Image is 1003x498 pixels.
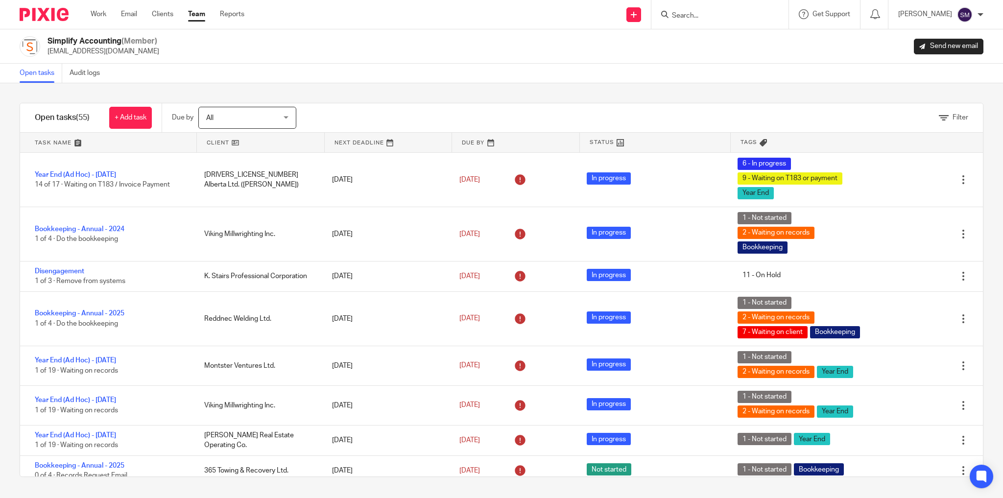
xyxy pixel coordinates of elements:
div: Viking Millwrighting Inc. [194,224,322,244]
span: 2 - Waiting on records [738,405,814,418]
img: Screenshot%202023-11-29%20141159.png [20,36,40,57]
span: [DATE] [459,315,480,322]
a: Reports [220,9,244,19]
span: 2 - Waiting on records [738,227,814,239]
span: 1 of 19 · Waiting on records [35,407,118,414]
span: 1 - Not started [738,297,791,309]
span: (Member) [121,37,157,45]
img: svg%3E [957,7,973,23]
span: 0 of 4 · Records Request Email [35,472,127,479]
div: [DATE] [322,396,450,415]
span: 1 - Not started [738,391,791,403]
a: Clients [152,9,173,19]
span: [DATE] [459,231,480,237]
a: Send new email [914,39,983,54]
input: Search [671,12,759,21]
span: [DATE] [459,437,480,444]
div: Viking Millwrighting Inc. [194,396,322,415]
span: [DATE] [459,467,480,474]
p: [EMAIL_ADDRESS][DOMAIN_NAME] [48,47,159,56]
span: 1 - Not started [738,463,791,475]
span: Tags [740,138,757,146]
a: Work [91,9,106,19]
div: Montster Ventures Ltd. [194,356,322,376]
span: Year End [817,366,853,378]
div: [DATE] [322,170,450,190]
span: 1 of 19 · Waiting on records [35,442,118,449]
span: 6 - In progress [738,158,791,170]
a: + Add task [109,107,152,129]
a: Bookkeeping - Annual - 2025 [35,310,124,317]
span: [DATE] [459,362,480,369]
a: Team [188,9,205,19]
span: All [206,115,214,121]
div: [PERSON_NAME] Real Estate Operating Co. [194,426,322,455]
a: Year End (Ad Hoc) - [DATE] [35,432,116,439]
span: 1 of 19 · Waiting on records [35,367,118,374]
div: [DATE] [322,224,450,244]
span: 1 of 3 · Remove from systems [35,278,125,285]
a: Disengagement [35,268,84,275]
span: 11 - On Hold [738,269,786,281]
span: 1 of 4 · Do the bookkeeping [35,320,118,327]
div: K. Stairs Professional Corporation [194,266,322,286]
span: Year End [817,405,853,418]
span: In progress [587,398,631,410]
a: Open tasks [20,64,62,83]
div: [DATE] [322,461,450,480]
span: In progress [587,358,631,371]
span: [DATE] [459,176,480,183]
a: Email [121,9,137,19]
img: Pixie [20,8,69,21]
span: Status [590,138,614,146]
span: In progress [587,172,631,185]
a: Bookkeeping - Annual - 2024 [35,226,124,233]
span: 2 - Waiting on records [738,311,814,324]
span: In progress [587,311,631,324]
h1: Open tasks [35,113,90,123]
span: 1 - Not started [738,351,791,363]
span: Year End [738,187,774,199]
span: 2 - Waiting on records [738,366,814,378]
h2: Simplify Accounting [48,36,159,47]
span: (55) [76,114,90,121]
a: Year End (Ad Hoc) - [DATE] [35,357,116,364]
a: Year End (Ad Hoc) - [DATE] [35,397,116,403]
a: Year End (Ad Hoc) - [DATE] [35,171,116,178]
div: [DRIVERS_LICENSE_NUMBER] Alberta Ltd. ([PERSON_NAME]) [194,165,322,195]
span: 9 - Waiting on T183 or payment [738,172,842,185]
span: Bookkeeping [810,326,860,338]
span: In progress [587,433,631,445]
span: Filter [953,114,968,121]
div: Reddnec Welding Ltd. [194,309,322,329]
div: [DATE] [322,356,450,376]
span: Year End [794,433,830,445]
span: 14 of 17 · Waiting on T183 / Invoice Payment [35,181,170,188]
span: Bookkeeping [738,241,788,254]
a: Audit logs [70,64,107,83]
p: Due by [172,113,193,122]
span: 1 - Not started [738,433,791,445]
span: Get Support [812,11,850,18]
div: [DATE] [322,309,450,329]
span: Bookkeeping [794,463,844,475]
p: [PERSON_NAME] [898,9,952,19]
div: [DATE] [322,430,450,450]
span: In progress [587,269,631,281]
a: Bookkeeping - Annual - 2025 [35,462,124,469]
span: Not started [587,463,631,475]
span: 7 - Waiting on client [738,326,808,338]
span: In progress [587,227,631,239]
span: 1 - Not started [738,212,791,224]
div: 365 Towing & Recovery Ltd. [194,461,322,480]
span: [DATE] [459,402,480,409]
span: 1 of 4 · Do the bookkeeping [35,236,118,242]
div: [DATE] [322,266,450,286]
span: [DATE] [459,273,480,280]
